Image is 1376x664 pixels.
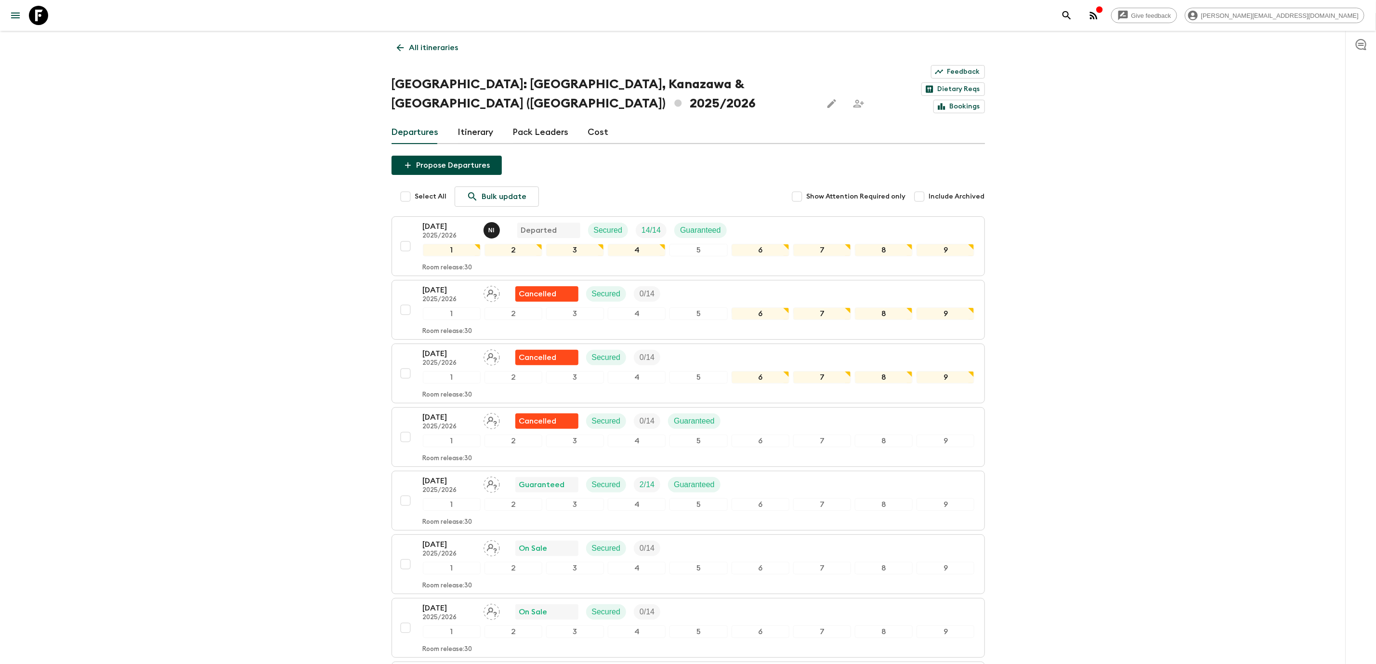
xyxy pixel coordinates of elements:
[423,646,472,653] p: Room release: 30
[608,562,666,574] div: 4
[793,625,851,638] div: 7
[423,371,481,384] div: 1
[917,498,974,511] div: 9
[455,186,539,207] a: Bulk update
[392,216,985,276] button: [DATE]2025/2026Naoya IshidaDepartedSecuredTrip FillGuaranteed123456789Room release:30
[515,350,578,365] div: Flash Pack cancellation
[917,562,974,574] div: 9
[484,543,500,551] span: Assign pack leader
[640,288,655,300] p: 0 / 14
[423,296,476,304] p: 2025/2026
[546,625,604,638] div: 3
[392,407,985,467] button: [DATE]2025/2026Assign pack leaderFlash Pack cancellationSecuredTrip FillGuaranteed123456789Room r...
[669,562,727,574] div: 5
[669,371,727,384] div: 5
[855,307,913,320] div: 8
[423,455,472,463] p: Room release: 30
[855,371,913,384] div: 8
[392,38,464,57] a: All itineraries
[1057,6,1076,25] button: search adventures
[855,435,913,447] div: 8
[933,100,985,113] a: Bookings
[485,498,542,511] div: 2
[592,479,621,491] p: Secured
[392,121,439,144] a: Departures
[1185,8,1364,23] div: [PERSON_NAME][EMAIL_ADDRESS][DOMAIN_NAME]
[392,75,814,113] h1: [GEOGRAPHIC_DATA]: [GEOGRAPHIC_DATA], Kanazawa & [GEOGRAPHIC_DATA] ([GEOGRAPHIC_DATA]) 2025/2026
[680,225,721,236] p: Guaranteed
[793,435,851,447] div: 7
[594,225,623,236] p: Secured
[519,288,557,300] p: Cancelled
[732,498,789,511] div: 6
[608,244,666,256] div: 4
[634,413,660,429] div: Trip Fill
[484,289,500,296] span: Assign pack leader
[917,435,974,447] div: 9
[519,479,565,491] p: Guaranteed
[546,307,604,320] div: 3
[674,479,715,491] p: Guaranteed
[423,602,476,614] p: [DATE]
[793,562,851,574] div: 7
[929,192,985,201] span: Include Archived
[732,435,789,447] div: 6
[485,435,542,447] div: 2
[519,352,557,363] p: Cancelled
[793,498,851,511] div: 7
[423,625,481,638] div: 1
[519,415,557,427] p: Cancelled
[423,498,481,511] div: 1
[855,625,913,638] div: 8
[392,280,985,340] button: [DATE]2025/2026Assign pack leaderFlash Pack cancellationSecuredTrip Fill123456789Room release:30
[674,415,715,427] p: Guaranteed
[732,244,789,256] div: 6
[519,606,548,618] p: On Sale
[423,221,476,232] p: [DATE]
[732,625,789,638] div: 6
[423,614,476,622] p: 2025/2026
[732,307,789,320] div: 6
[608,625,666,638] div: 4
[484,352,500,360] span: Assign pack leader
[793,307,851,320] div: 7
[592,352,621,363] p: Secured
[484,479,500,487] span: Assign pack leader
[423,284,476,296] p: [DATE]
[485,244,542,256] div: 2
[592,543,621,554] p: Secured
[793,371,851,384] div: 7
[423,307,481,320] div: 1
[423,264,472,272] p: Room release: 30
[1196,12,1364,19] span: [PERSON_NAME][EMAIL_ADDRESS][DOMAIN_NAME]
[586,477,627,492] div: Secured
[423,518,472,526] p: Room release: 30
[634,604,660,620] div: Trip Fill
[423,244,481,256] div: 1
[415,192,447,201] span: Select All
[634,350,660,365] div: Trip Fill
[392,156,502,175] button: Propose Departures
[546,562,604,574] div: 3
[640,479,655,491] p: 2 / 14
[640,543,655,554] p: 0 / 14
[484,416,500,424] span: Assign pack leader
[822,94,841,113] button: Edit this itinerary
[855,498,913,511] div: 8
[921,82,985,96] a: Dietary Reqs
[669,307,727,320] div: 5
[669,625,727,638] div: 5
[608,307,666,320] div: 4
[592,606,621,618] p: Secured
[732,371,789,384] div: 6
[1111,8,1177,23] a: Give feedback
[586,286,627,302] div: Secured
[586,350,627,365] div: Secured
[634,541,660,556] div: Trip Fill
[458,121,494,144] a: Itinerary
[669,244,727,256] div: 5
[807,192,906,201] span: Show Attention Required only
[732,562,789,574] div: 6
[546,435,604,447] div: 3
[513,121,569,144] a: Pack Leaders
